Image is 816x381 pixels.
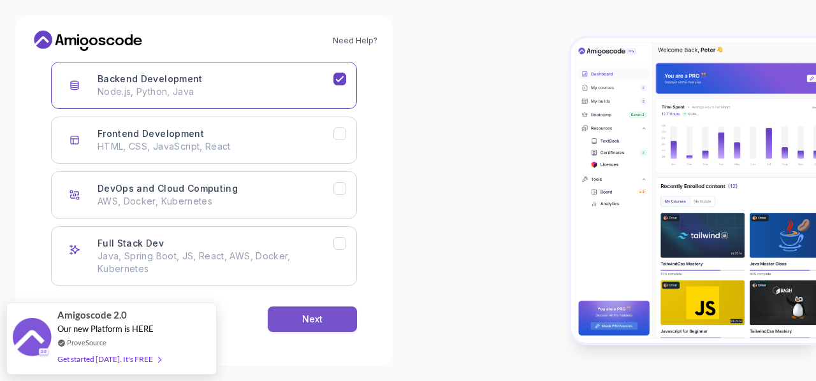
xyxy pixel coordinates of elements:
[98,85,333,98] p: Node.js, Python, Java
[57,352,161,366] div: Get started [DATE]. It's FREE
[51,171,357,219] button: DevOps and Cloud Computing
[57,324,154,334] span: Our new Platform is HERE
[98,250,333,275] p: Java, Spring Boot, JS, React, AWS, Docker, Kubernetes
[57,308,127,322] span: Amigoscode 2.0
[67,337,106,348] a: ProveSource
[98,195,333,208] p: AWS, Docker, Kubernetes
[98,140,333,153] p: HTML, CSS, JavaScript, React
[51,226,357,286] button: Full Stack Dev
[98,182,238,195] h3: DevOps and Cloud Computing
[98,73,203,85] h3: Backend Development
[333,36,377,46] a: Need Help?
[31,31,145,51] a: Home link
[571,38,816,343] img: Amigoscode Dashboard
[268,306,357,332] button: Next
[98,127,204,140] h3: Frontend Development
[51,117,357,164] button: Frontend Development
[13,318,51,359] img: provesource social proof notification image
[51,62,357,109] button: Backend Development
[98,237,164,250] h3: Full Stack Dev
[302,313,323,326] div: Next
